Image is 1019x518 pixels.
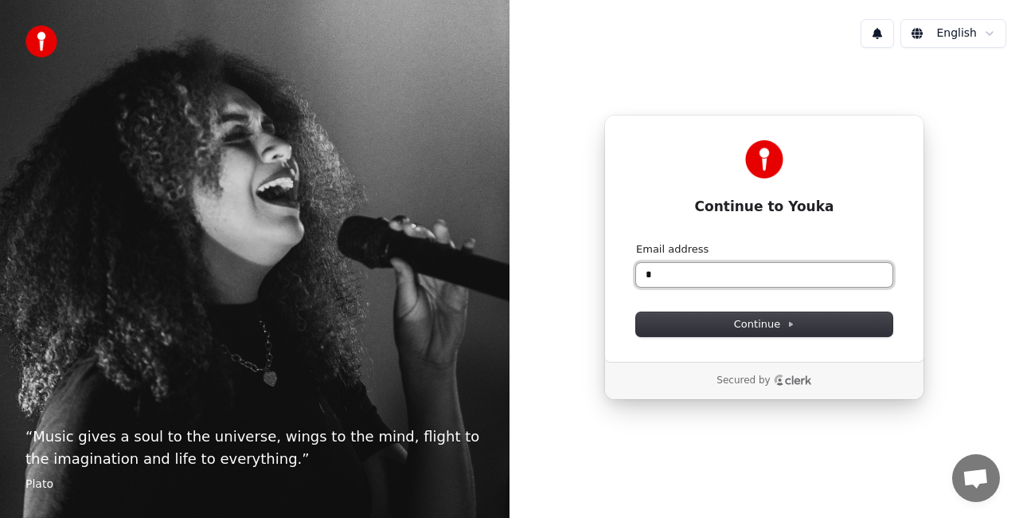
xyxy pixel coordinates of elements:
h1: Continue to Youka [636,198,892,217]
a: Open chat [952,454,1000,502]
footer: Plato [25,477,484,492]
span: Continue [734,317,795,332]
p: “ Music gives a soul to the universe, wings to the mind, flight to the imagination and life to ev... [25,426,484,470]
p: Secured by [716,375,770,387]
img: youka [25,26,57,57]
a: Clerk logo [774,375,812,386]
button: Continue [636,312,892,336]
label: Email address [636,242,709,257]
img: Youka [745,140,783,179]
